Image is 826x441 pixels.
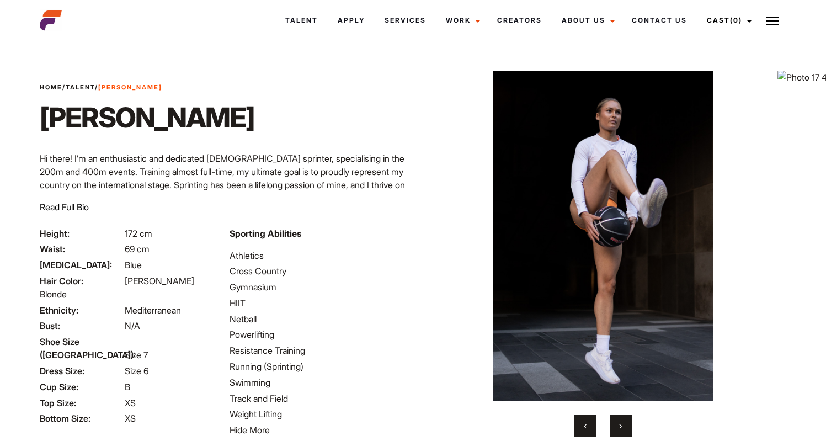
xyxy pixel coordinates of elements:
[98,83,162,91] strong: [PERSON_NAME]
[766,14,779,28] img: Burger icon
[436,6,487,35] a: Work
[40,9,62,31] img: cropped-aefm-brand-fav-22-square.png
[40,101,254,134] h1: [PERSON_NAME]
[619,420,622,431] span: Next
[487,6,552,35] a: Creators
[125,365,148,376] span: Size 6
[125,259,142,270] span: Blue
[697,6,759,35] a: Cast(0)
[40,319,122,332] span: Bust:
[40,227,122,240] span: Height:
[40,335,122,362] span: Shoe Size ([GEOGRAPHIC_DATA]):
[125,243,150,254] span: 69 cm
[230,424,270,435] span: Hide More
[40,201,89,212] span: Read Full Bio
[125,381,130,392] span: B
[230,360,406,373] li: Running (Sprinting)
[40,275,194,300] span: [PERSON_NAME] Blonde
[230,344,406,357] li: Resistance Training
[230,228,301,239] strong: Sporting Abilities
[125,413,136,424] span: XS
[230,312,406,326] li: Netball
[622,6,697,35] a: Contact Us
[40,380,122,394] span: Cup Size:
[125,320,140,331] span: N/A
[125,305,181,316] span: Mediterranean
[230,264,406,278] li: Cross Country
[328,6,375,35] a: Apply
[40,412,122,425] span: Bottom Size:
[125,349,148,360] span: Size 7
[230,392,406,405] li: Track and Field
[584,420,587,431] span: Previous
[230,249,406,262] li: Athletics
[375,6,436,35] a: Services
[275,6,328,35] a: Talent
[40,274,122,288] span: Hair Color:
[40,258,122,272] span: [MEDICAL_DATA]:
[230,280,406,294] li: Gymnasium
[40,200,89,214] button: Read Full Bio
[40,304,122,317] span: Ethnicity:
[552,6,622,35] a: About Us
[40,83,162,92] span: / /
[40,83,62,91] a: Home
[730,16,742,24] span: (0)
[439,71,766,401] img: Sophia13
[40,152,407,218] p: Hi there! I’m an enthusiastic and dedicated [DEMOGRAPHIC_DATA] sprinter, specialising in the 200m...
[230,376,406,389] li: Swimming
[40,242,122,256] span: Waist:
[66,83,95,91] a: Talent
[230,328,406,341] li: Powerlifting
[125,228,152,239] span: 172 cm
[40,396,122,410] span: Top Size:
[125,397,136,408] span: XS
[40,364,122,378] span: Dress Size:
[230,407,406,421] li: Weight Lifting
[230,296,406,310] li: HIIT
